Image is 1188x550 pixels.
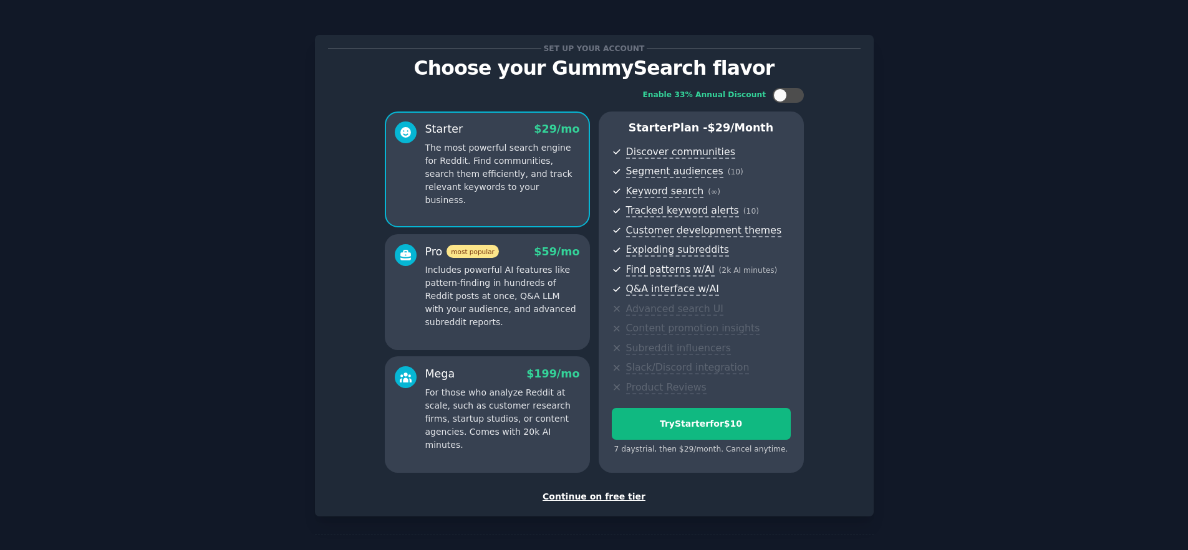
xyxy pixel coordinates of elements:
span: Find patterns w/AI [626,263,715,277]
span: ( 2k AI minutes ) [719,266,778,275]
span: Content promotion insights [626,322,760,335]
span: Advanced search UI [626,303,723,316]
span: Discover communities [626,146,735,159]
span: Exploding subreddits [626,244,729,257]
span: Slack/Discord integration [626,361,750,374]
p: Includes powerful AI features like pattern-finding in hundreds of Reddit posts at once, Q&A LLM w... [425,263,580,329]
div: Try Starter for $10 [612,417,790,430]
button: TryStarterfor$10 [612,408,791,440]
span: ( 10 ) [743,207,759,216]
span: Subreddit influencers [626,342,731,355]
p: For those who analyze Reddit at scale, such as customer research firms, startup studios, or conte... [425,386,580,452]
span: $ 59 /mo [534,245,579,258]
div: Continue on free tier [328,490,861,503]
p: Starter Plan - [612,120,791,136]
div: Pro [425,244,499,260]
div: 7 days trial, then $ 29 /month . Cancel anytime. [612,444,791,455]
span: ( 10 ) [728,168,743,176]
span: Product Reviews [626,381,707,394]
span: Tracked keyword alerts [626,204,739,217]
span: $ 29 /month [708,121,774,134]
span: $ 199 /mo [526,367,579,380]
span: Keyword search [626,185,704,198]
span: most popular [447,245,499,258]
span: ( ∞ ) [708,187,720,196]
span: Segment audiences [626,165,723,178]
div: Enable 33% Annual Discount [643,90,766,101]
div: Mega [425,366,455,382]
div: Starter [425,121,463,137]
span: Customer development themes [626,224,782,237]
span: $ 29 /mo [534,123,579,135]
p: Choose your GummySearch flavor [328,57,861,79]
span: Q&A interface w/AI [626,283,719,296]
p: The most powerful search engine for Reddit. Find communities, search them efficiently, and track ... [425,141,580,207]
span: Set up your account [541,42,647,55]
